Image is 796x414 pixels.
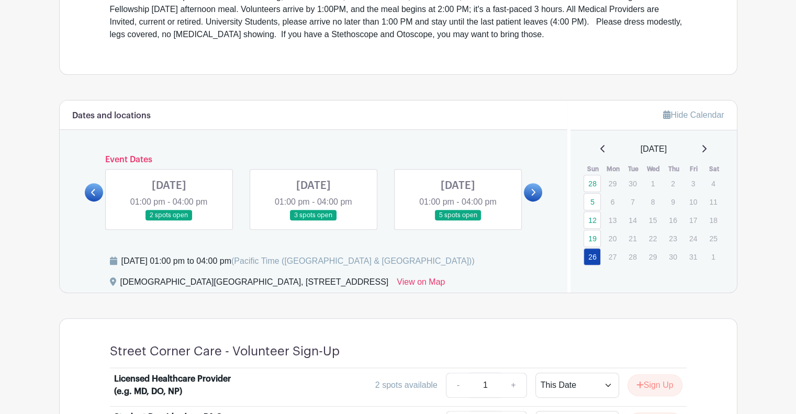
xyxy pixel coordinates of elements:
div: 2 spots available [375,379,438,391]
a: 5 [584,193,601,210]
a: 28 [584,175,601,192]
p: 8 [644,194,662,210]
p: 11 [704,194,722,210]
h6: Event Dates [103,155,524,165]
p: 2 [664,175,681,192]
th: Fri [684,164,704,174]
h6: Dates and locations [72,111,151,121]
div: Licensed Healthcare Provider (e.g. MD, DO, NP) [114,373,244,398]
p: 16 [664,212,681,228]
th: Tue [623,164,644,174]
p: 30 [624,175,641,192]
a: 19 [584,230,601,247]
a: 26 [584,248,601,265]
a: Hide Calendar [663,110,724,119]
a: 12 [584,211,601,229]
p: 24 [685,230,702,247]
p: 30 [664,249,681,265]
p: 7 [624,194,641,210]
p: 15 [644,212,662,228]
p: 6 [604,194,621,210]
p: 1 [704,249,722,265]
p: 29 [604,175,621,192]
p: 13 [604,212,621,228]
button: Sign Up [627,374,682,396]
p: 27 [604,249,621,265]
th: Sat [704,164,724,174]
p: 10 [685,194,702,210]
p: 21 [624,230,641,247]
span: (Pacific Time ([GEOGRAPHIC_DATA] & [GEOGRAPHIC_DATA])) [231,256,475,265]
a: - [446,373,470,398]
a: View on Map [397,276,445,293]
p: 14 [624,212,641,228]
p: 29 [644,249,662,265]
p: 4 [704,175,722,192]
p: 31 [685,249,702,265]
p: 25 [704,230,722,247]
p: 9 [664,194,681,210]
p: 23 [664,230,681,247]
p: 20 [604,230,621,247]
p: 1 [644,175,662,192]
p: 28 [624,249,641,265]
a: + [500,373,526,398]
th: Mon [603,164,624,174]
th: Sun [583,164,603,174]
div: [DEMOGRAPHIC_DATA][GEOGRAPHIC_DATA], [STREET_ADDRESS] [120,276,389,293]
p: 18 [704,212,722,228]
div: [DATE] 01:00 pm to 04:00 pm [121,255,475,267]
p: 17 [685,212,702,228]
th: Thu [664,164,684,174]
p: 3 [685,175,702,192]
th: Wed [644,164,664,174]
p: 22 [644,230,662,247]
span: [DATE] [641,143,667,155]
h4: Street Corner Care - Volunteer Sign-Up [110,344,340,359]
